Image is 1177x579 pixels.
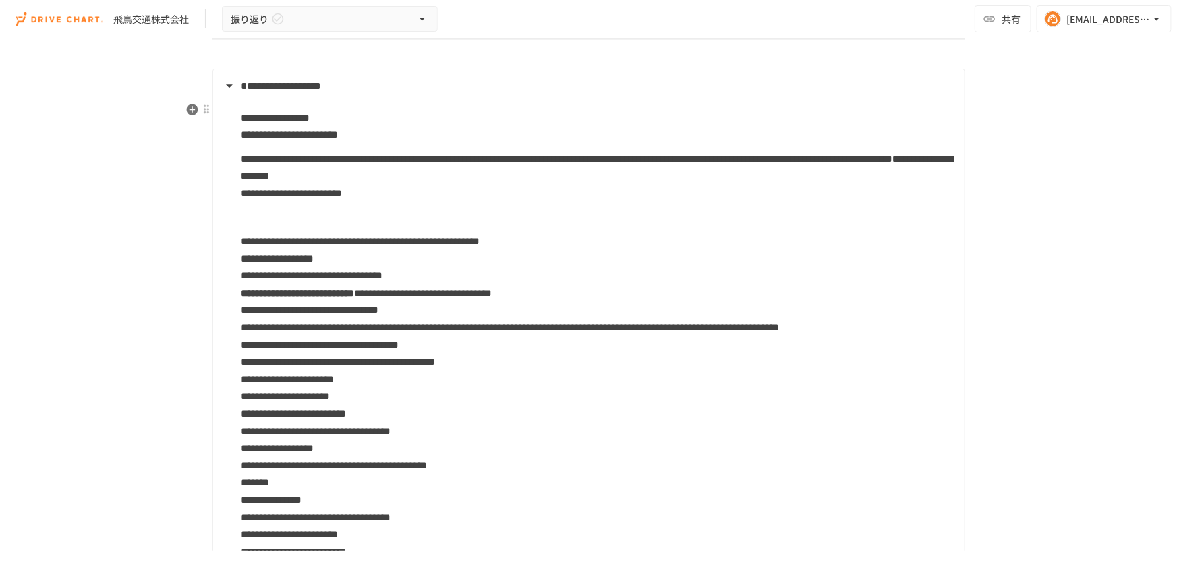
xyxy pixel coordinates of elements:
[222,6,438,32] button: 振り返り
[1002,11,1021,26] span: 共有
[16,8,103,30] img: i9VDDS9JuLRLX3JIUyK59LcYp6Y9cayLPHs4hOxMB9W
[113,12,189,26] div: 飛鳥交通株式会社
[231,11,268,28] span: 振り返り
[1066,11,1150,28] div: [EMAIL_ADDRESS][DOMAIN_NAME]
[1037,5,1172,32] button: [EMAIL_ADDRESS][DOMAIN_NAME]
[975,5,1031,32] button: 共有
